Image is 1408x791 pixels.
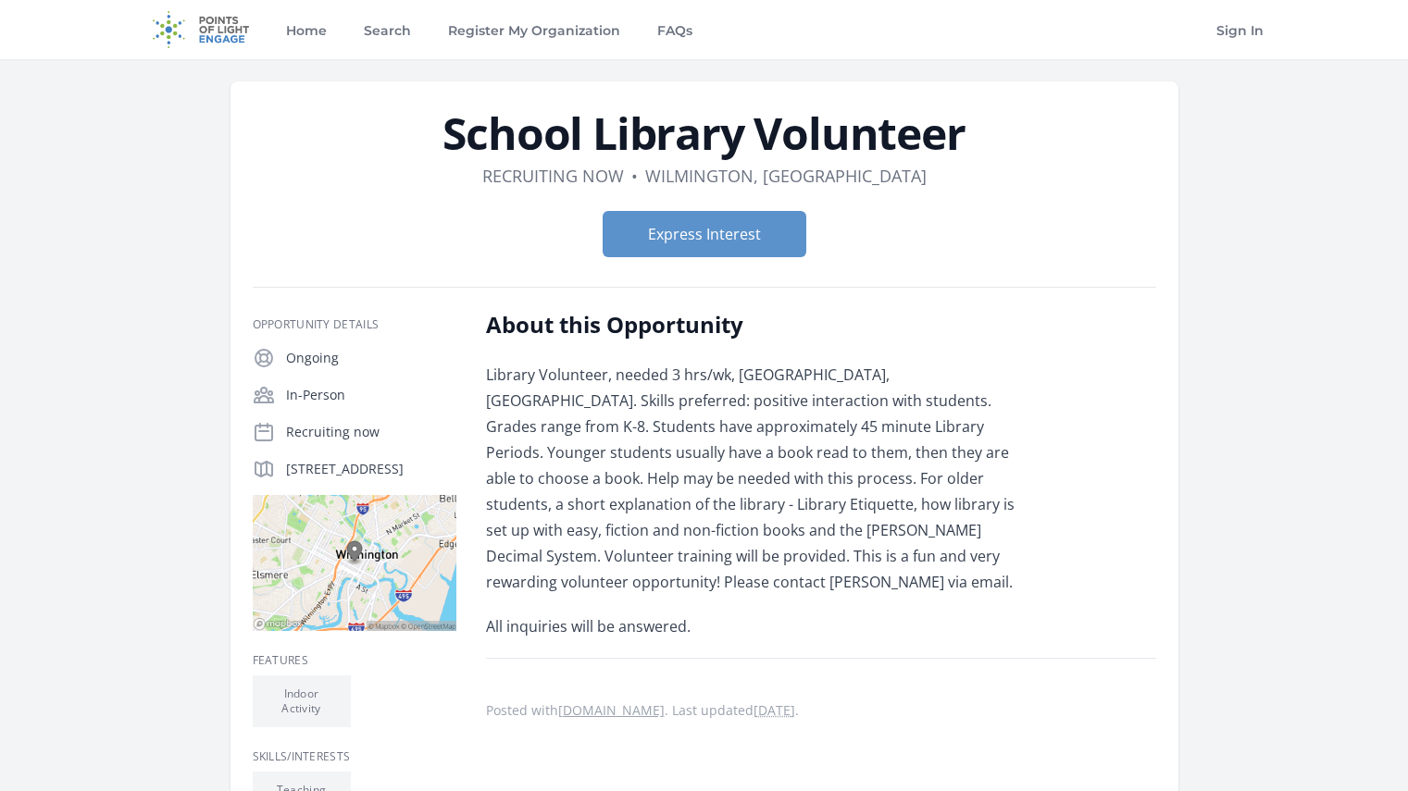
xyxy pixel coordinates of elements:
[253,317,456,332] h3: Opportunity Details
[253,675,351,727] li: Indoor Activity
[482,163,624,189] dd: Recruiting now
[286,423,456,441] p: Recruiting now
[286,460,456,478] p: [STREET_ADDRESS]
[558,701,665,719] a: [DOMAIN_NAME]
[486,310,1028,340] h2: About this Opportunity
[645,163,927,189] dd: Wilmington, [GEOGRAPHIC_DATA]
[754,701,795,719] abbr: Thu, Jul 17, 2025 12:54 AM
[286,386,456,404] p: In-Person
[286,349,456,367] p: Ongoing
[253,653,456,668] h3: Features
[631,163,638,189] div: •
[486,703,1156,718] p: Posted with . Last updated .
[486,362,1028,595] p: Library Volunteer, needed 3 hrs/wk, [GEOGRAPHIC_DATA], [GEOGRAPHIC_DATA]. Skills preferred: posit...
[486,613,1028,639] p: All inquiries will be answered.
[603,211,806,257] button: Express Interest
[253,495,456,631] img: Map
[253,111,1156,155] h1: School Library Volunteer
[253,749,456,764] h3: Skills/Interests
